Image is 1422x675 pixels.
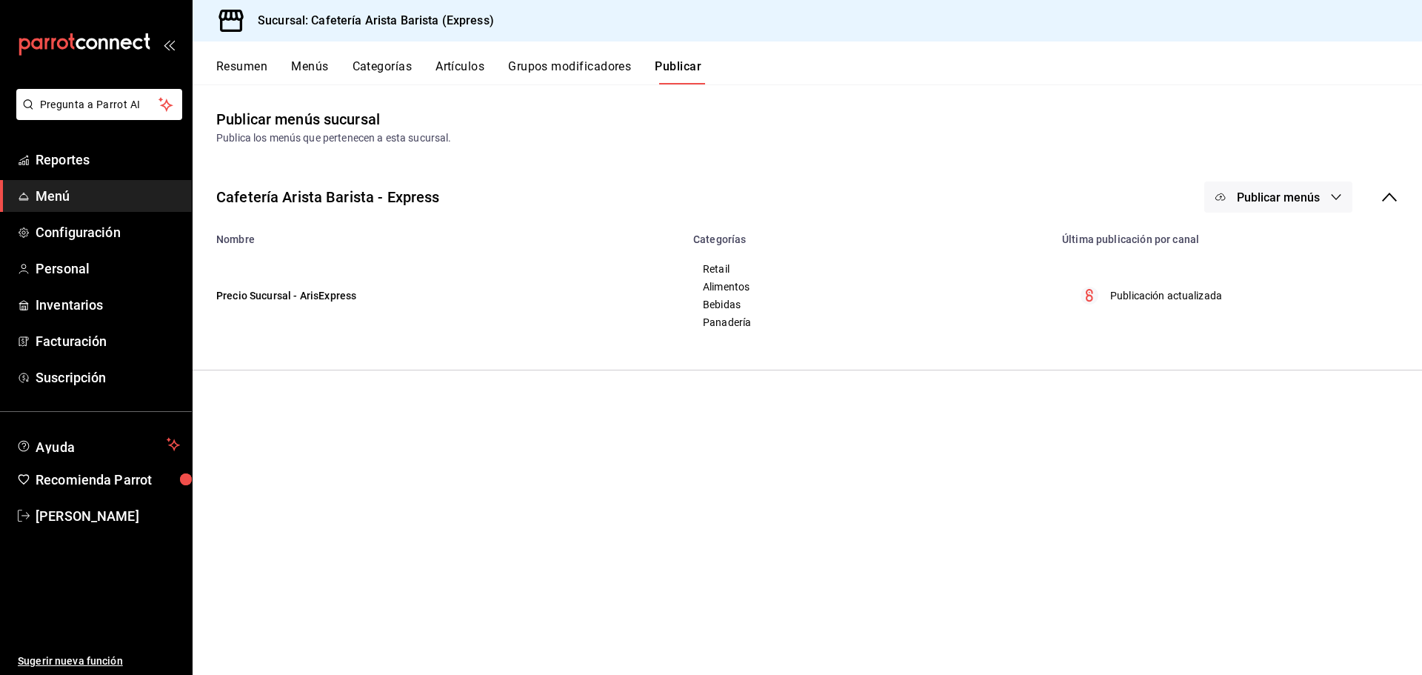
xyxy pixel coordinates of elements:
a: Pregunta a Parrot AI [10,107,182,123]
span: Facturación [36,331,180,351]
button: Publicar [655,59,701,84]
span: Publicar menús [1237,190,1320,205]
span: Bebidas [703,299,1035,310]
span: Pregunta a Parrot AI [40,97,159,113]
span: Suscripción [36,368,180,388]
button: open_drawer_menu [163,39,175,50]
td: Precio Sucursal - ArisExpress [193,245,684,346]
span: Personal [36,259,180,279]
th: Última publicación por canal [1053,225,1422,245]
span: Panadería [703,317,1035,327]
div: navigation tabs [216,59,1422,84]
span: Recomienda Parrot [36,470,180,490]
div: Publicar menús sucursal [216,108,380,130]
span: Retail [703,264,1035,274]
span: [PERSON_NAME] [36,506,180,526]
span: Reportes [36,150,180,170]
button: Publicar menús [1204,182,1352,213]
div: Cafetería Arista Barista - Express [216,186,439,208]
span: Inventarios [36,295,180,315]
span: Alimentos [703,282,1035,292]
th: Categorías [684,225,1053,245]
table: menu maker table for brand [193,225,1422,346]
button: Menús [291,59,328,84]
h3: Sucursal: Cafetería Arista Barista (Express) [246,12,494,30]
th: Nombre [193,225,684,245]
button: Pregunta a Parrot AI [16,89,182,120]
button: Grupos modificadores [508,59,631,84]
span: Configuración [36,222,180,242]
p: Publicación actualizada [1110,288,1222,304]
div: Publica los menús que pertenecen a esta sucursal. [216,130,1398,146]
span: Sugerir nueva función [18,654,180,669]
span: Menú [36,186,180,206]
button: Categorías [353,59,413,84]
button: Resumen [216,59,267,84]
span: Ayuda [36,436,161,453]
button: Artículos [435,59,484,84]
